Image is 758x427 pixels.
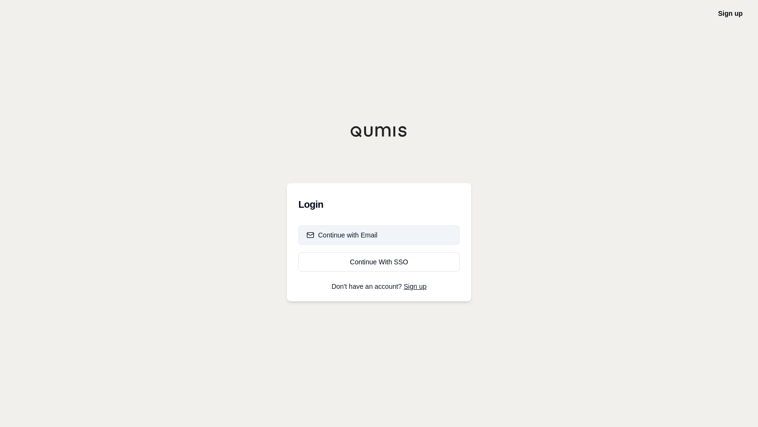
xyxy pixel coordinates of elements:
p: Don't have an account? [298,283,460,290]
a: Continue With SSO [298,252,460,272]
a: Sign up [718,10,743,17]
button: Continue with Email [298,225,460,245]
a: Sign up [404,283,426,290]
div: Continue With SSO [307,257,451,267]
h3: Login [298,195,460,214]
div: Continue with Email [307,230,378,240]
img: Qumis [350,126,408,137]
